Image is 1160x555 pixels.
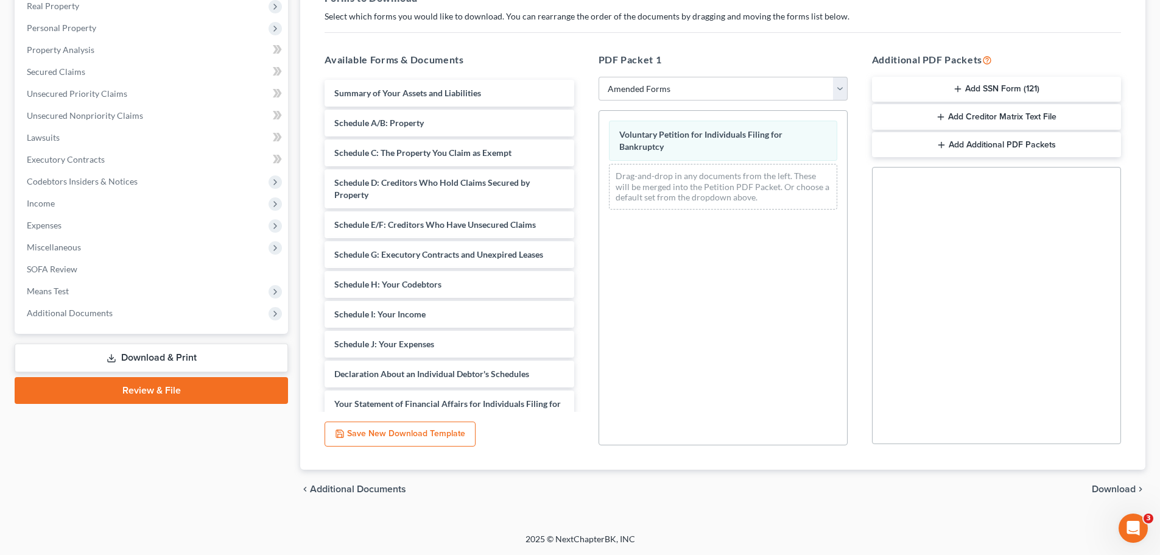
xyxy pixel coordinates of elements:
[17,105,288,127] a: Unsecured Nonpriority Claims
[27,286,69,296] span: Means Test
[1092,484,1145,494] button: Download chevron_right
[17,258,288,280] a: SOFA Review
[17,149,288,171] a: Executory Contracts
[334,219,536,230] span: Schedule E/F: Creditors Who Have Unsecured Claims
[27,23,96,33] span: Personal Property
[334,369,529,379] span: Declaration About an Individual Debtor's Schedules
[334,249,543,260] span: Schedule G: Executory Contracts and Unexpired Leases
[325,10,1121,23] p: Select which forms you would like to download. You can rearrange the order of the documents by dr...
[334,279,441,289] span: Schedule H: Your Codebtors
[15,377,288,404] a: Review & File
[233,533,927,555] div: 2025 © NextChapterBK, INC
[17,39,288,61] a: Property Analysis
[27,88,127,99] span: Unsecured Priority Claims
[1092,484,1136,494] span: Download
[872,104,1121,130] button: Add Creditor Matrix Text File
[1136,484,1145,494] i: chevron_right
[27,308,113,318] span: Additional Documents
[334,118,424,128] span: Schedule A/B: Property
[300,484,310,494] i: chevron_left
[27,220,62,230] span: Expenses
[27,132,60,143] span: Lawsuits
[619,129,782,152] span: Voluntary Petition for Individuals Filing for Bankruptcy
[872,77,1121,102] button: Add SSN Form (121)
[27,242,81,252] span: Miscellaneous
[334,177,530,200] span: Schedule D: Creditors Who Hold Claims Secured by Property
[334,339,434,349] span: Schedule J: Your Expenses
[609,164,837,210] div: Drag-and-drop in any documents from the left. These will be merged into the Petition PDF Packet. ...
[27,66,85,77] span: Secured Claims
[27,198,55,208] span: Income
[17,61,288,83] a: Secured Claims
[310,484,406,494] span: Additional Documents
[27,176,138,186] span: Codebtors Insiders & Notices
[15,344,288,372] a: Download & Print
[325,52,574,67] h5: Available Forms & Documents
[872,52,1121,67] h5: Additional PDF Packets
[27,264,77,274] span: SOFA Review
[300,484,406,494] a: chevron_left Additional Documents
[27,1,79,11] span: Real Property
[17,127,288,149] a: Lawsuits
[1119,514,1148,543] iframe: Intercom live chat
[27,44,94,55] span: Property Analysis
[334,309,426,319] span: Schedule I: Your Income
[599,52,848,67] h5: PDF Packet 1
[1144,514,1153,523] span: 3
[334,88,481,98] span: Summary of Your Assets and Liabilities
[334,147,511,158] span: Schedule C: The Property You Claim as Exempt
[27,110,143,121] span: Unsecured Nonpriority Claims
[27,154,105,164] span: Executory Contracts
[334,398,561,421] span: Your Statement of Financial Affairs for Individuals Filing for Bankruptcy
[325,422,476,447] button: Save New Download Template
[17,83,288,105] a: Unsecured Priority Claims
[872,132,1121,158] button: Add Additional PDF Packets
